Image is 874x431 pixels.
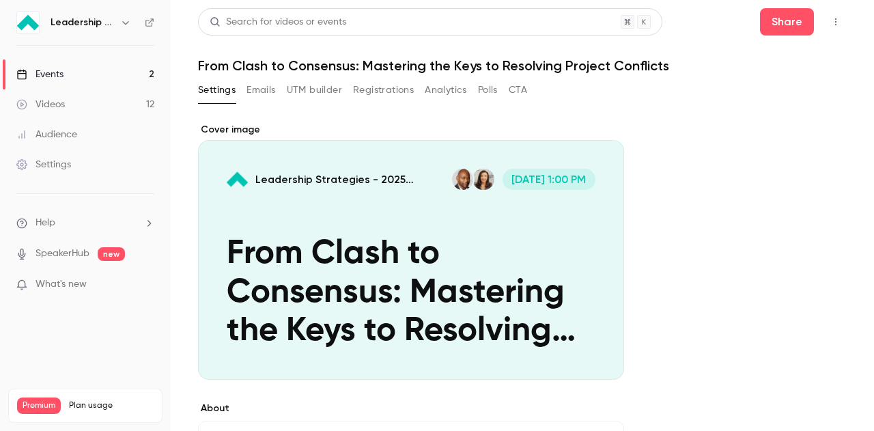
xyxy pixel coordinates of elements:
[36,277,87,292] span: What's new
[16,128,77,141] div: Audience
[138,279,154,291] iframe: Noticeable Trigger
[198,123,624,137] label: Cover image
[287,79,342,101] button: UTM builder
[509,79,527,101] button: CTA
[69,400,154,411] span: Plan usage
[760,8,814,36] button: Share
[478,79,498,101] button: Polls
[17,398,61,414] span: Premium
[36,216,55,230] span: Help
[51,16,115,29] h6: Leadership Strategies - 2025 Webinars
[198,79,236,101] button: Settings
[36,247,89,261] a: SpeakerHub
[17,12,39,33] img: Leadership Strategies - 2025 Webinars
[198,402,624,415] label: About
[98,247,125,261] span: new
[210,15,346,29] div: Search for videos or events
[246,79,275,101] button: Emails
[425,79,467,101] button: Analytics
[16,158,71,171] div: Settings
[16,68,64,81] div: Events
[198,123,624,380] section: Cover image
[16,98,65,111] div: Videos
[198,57,847,74] h1: From Clash to Consensus: Mastering the Keys to Resolving Project Conflicts
[16,216,154,230] li: help-dropdown-opener
[353,79,414,101] button: Registrations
